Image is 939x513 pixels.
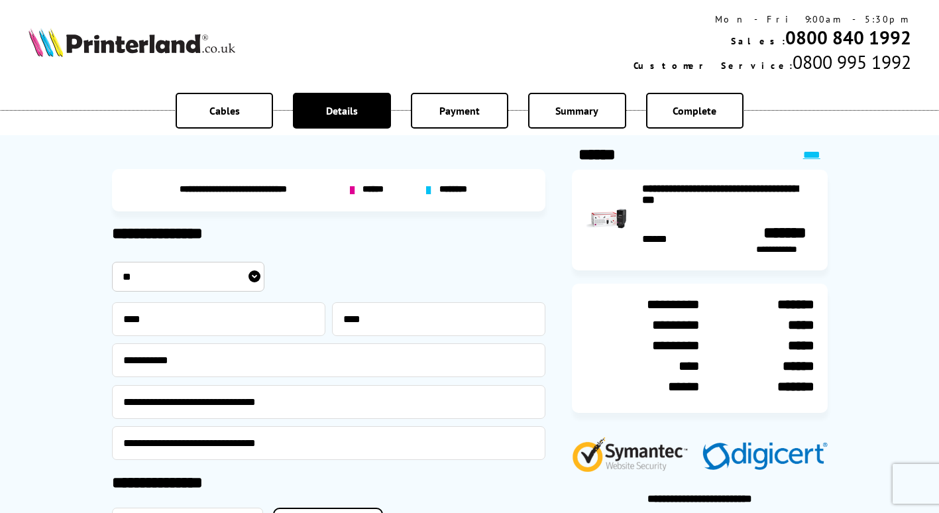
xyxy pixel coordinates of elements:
img: Printerland Logo [28,28,235,57]
span: 0800 995 1992 [793,50,911,74]
span: Sales: [731,35,785,47]
a: 0800 840 1992 [785,25,911,50]
span: Cables [209,104,240,117]
span: Details [326,104,358,117]
div: Mon - Fri 9:00am - 5:30pm [634,13,911,25]
span: Complete [673,104,716,117]
span: Summary [555,104,598,117]
span: Customer Service: [634,60,793,72]
span: Payment [439,104,480,117]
